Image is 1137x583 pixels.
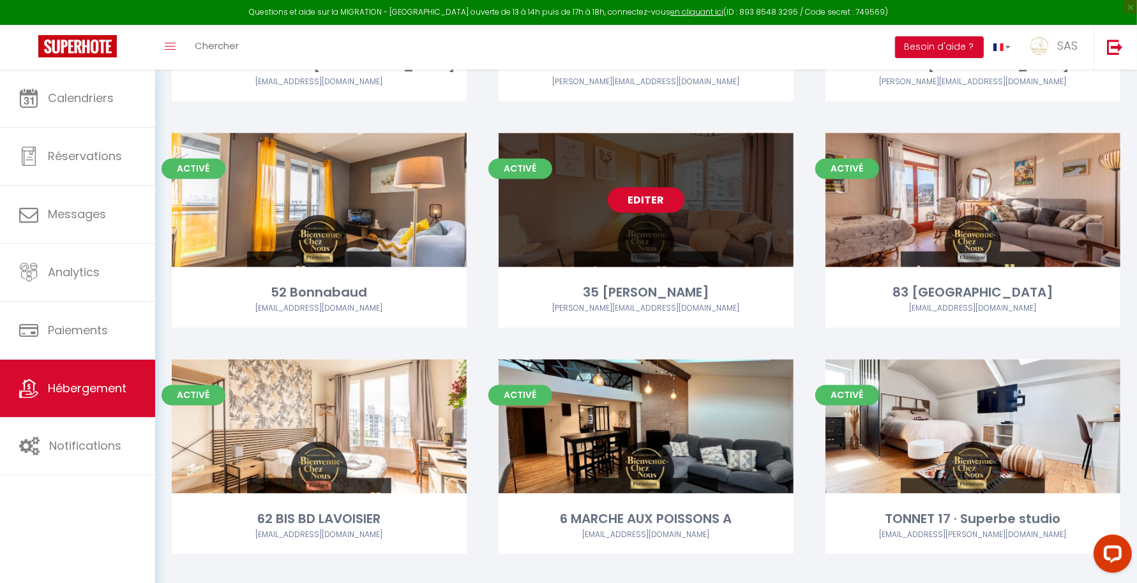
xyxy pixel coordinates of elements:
span: Analytics [48,264,100,280]
div: 6 MARCHE AUX POISSONS A [499,509,794,529]
span: Activé [815,158,879,179]
button: Besoin d'aide ? [895,36,984,58]
span: Activé [815,385,879,405]
span: Activé [488,385,552,405]
span: Activé [488,158,552,179]
span: Hébergement [48,380,126,396]
div: Airbnb [825,302,1120,314]
a: ... SAS [1020,25,1094,70]
span: Calendriers [48,90,114,106]
a: Editer [608,187,684,212]
div: Airbnb [825,76,1120,88]
span: Chercher [195,39,239,52]
a: Editer [281,187,358,212]
img: Super Booking [38,35,117,57]
div: TONNET 17 · Superbe studio [825,509,1120,529]
img: ... [1030,36,1049,55]
a: en cliquant ici [670,6,723,17]
span: Notifications [49,438,121,454]
a: Chercher [185,25,248,70]
div: 35 [PERSON_NAME] [499,283,794,302]
span: Paiements [48,322,108,338]
div: Airbnb [825,529,1120,541]
span: Activé [162,385,225,405]
span: Messages [48,206,106,222]
div: Airbnb [499,76,794,88]
div: 83 [GEOGRAPHIC_DATA] [825,283,1120,302]
div: Airbnb [172,529,467,541]
div: 52 Bonnabaud [172,283,467,302]
div: Airbnb [172,76,467,88]
a: Editer [935,413,1011,439]
div: 62 BIS BD LAVOISIER [172,509,467,529]
span: SAS [1057,38,1078,54]
img: logout [1107,39,1123,55]
div: Airbnb [499,529,794,541]
span: Activé [162,158,225,179]
span: Réservations [48,148,122,164]
iframe: LiveChat chat widget [1083,529,1137,583]
a: Editer [608,413,684,439]
div: Airbnb [172,302,467,314]
a: Editer [935,187,1011,212]
a: Editer [281,413,358,439]
div: Airbnb [499,302,794,314]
